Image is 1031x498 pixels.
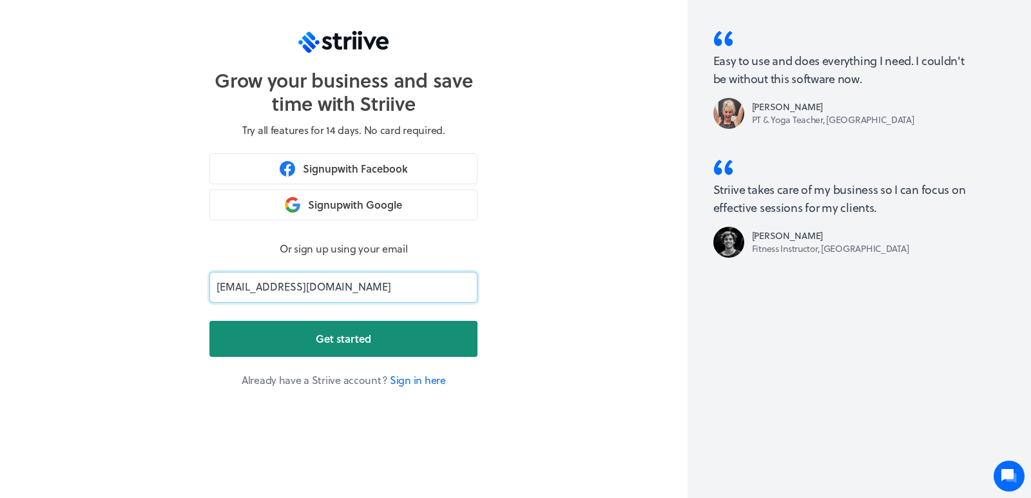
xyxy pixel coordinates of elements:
div: [PERSON_NAME] [752,229,909,242]
iframe: gist-messenger-bubble-iframe [994,461,1025,492]
button: Signupwith Google [209,189,477,220]
span: New conversation [83,158,155,168]
h2: We're here to help. Ask us anything! [19,86,238,127]
h1: Hi [19,62,238,83]
p: Striive takes care of my business so I can focus on effective sessions for my clients. [713,180,971,216]
input: Search articles [37,222,230,247]
div: Fitness Instructor, [GEOGRAPHIC_DATA] [752,242,909,255]
a: Sign in here [390,372,446,387]
p: Try all features for 14 days. No card required. [242,122,445,138]
img: James - Fitness Instructor, Melbourne [713,227,744,258]
button: Signupwith Facebook [209,153,477,184]
button: New conversation [20,150,238,176]
p: Easy to use and does everything I need. I couldn't be without this software now. [713,52,971,88]
button: Get started [209,321,477,357]
div: PT & Yoga Teacher, [GEOGRAPHIC_DATA] [752,113,914,126]
input: Enter your email to continue... [209,272,477,303]
p: Find an answer quickly [17,200,240,216]
img: Alex - PT & Yoga Teacher, Boston [713,98,744,129]
div: [PERSON_NAME] [752,101,914,113]
p: Already have a Striive account? [209,372,477,388]
span: Get started [316,331,371,347]
img: logo-trans.svg [298,31,389,53]
p: Or sign up using your email [209,241,477,256]
h1: Grow your business and save time with Striive [209,68,477,115]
